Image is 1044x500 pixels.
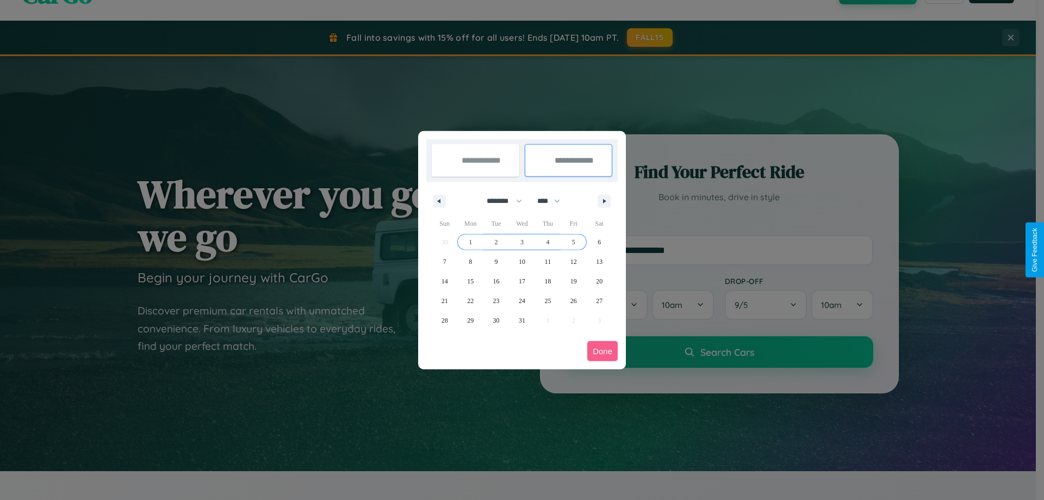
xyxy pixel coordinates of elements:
[509,232,535,252] button: 3
[442,311,448,330] span: 28
[457,232,483,252] button: 1
[544,271,551,291] span: 18
[493,291,500,311] span: 23
[561,252,586,271] button: 12
[509,252,535,271] button: 10
[457,252,483,271] button: 8
[535,271,561,291] button: 18
[572,232,575,252] span: 5
[535,291,561,311] button: 25
[483,215,509,232] span: Tue
[519,291,525,311] span: 24
[587,252,612,271] button: 13
[467,311,474,330] span: 29
[596,291,602,311] span: 27
[587,232,612,252] button: 6
[535,252,561,271] button: 11
[561,271,586,291] button: 19
[432,271,457,291] button: 14
[432,252,457,271] button: 7
[509,311,535,330] button: 31
[545,252,551,271] span: 11
[570,252,577,271] span: 12
[469,232,472,252] span: 1
[442,291,448,311] span: 21
[587,291,612,311] button: 27
[469,252,472,271] span: 8
[443,252,446,271] span: 7
[519,252,525,271] span: 10
[570,291,577,311] span: 26
[535,232,561,252] button: 4
[483,311,509,330] button: 30
[457,215,483,232] span: Mon
[1031,228,1039,272] div: Give Feedback
[561,291,586,311] button: 26
[520,232,524,252] span: 3
[598,232,601,252] span: 6
[495,252,498,271] span: 9
[493,271,500,291] span: 16
[457,291,483,311] button: 22
[519,271,525,291] span: 17
[467,271,474,291] span: 15
[432,215,457,232] span: Sun
[483,271,509,291] button: 16
[587,215,612,232] span: Sat
[483,232,509,252] button: 2
[442,271,448,291] span: 14
[587,271,612,291] button: 20
[457,271,483,291] button: 15
[483,252,509,271] button: 9
[432,291,457,311] button: 21
[509,271,535,291] button: 17
[467,291,474,311] span: 22
[519,311,525,330] span: 31
[495,232,498,252] span: 2
[596,252,602,271] span: 13
[483,291,509,311] button: 23
[546,232,549,252] span: 4
[432,311,457,330] button: 28
[509,215,535,232] span: Wed
[570,271,577,291] span: 19
[457,311,483,330] button: 29
[596,271,602,291] span: 20
[509,291,535,311] button: 24
[544,291,551,311] span: 25
[561,232,586,252] button: 5
[561,215,586,232] span: Fri
[493,311,500,330] span: 30
[535,215,561,232] span: Thu
[587,341,618,361] button: Done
